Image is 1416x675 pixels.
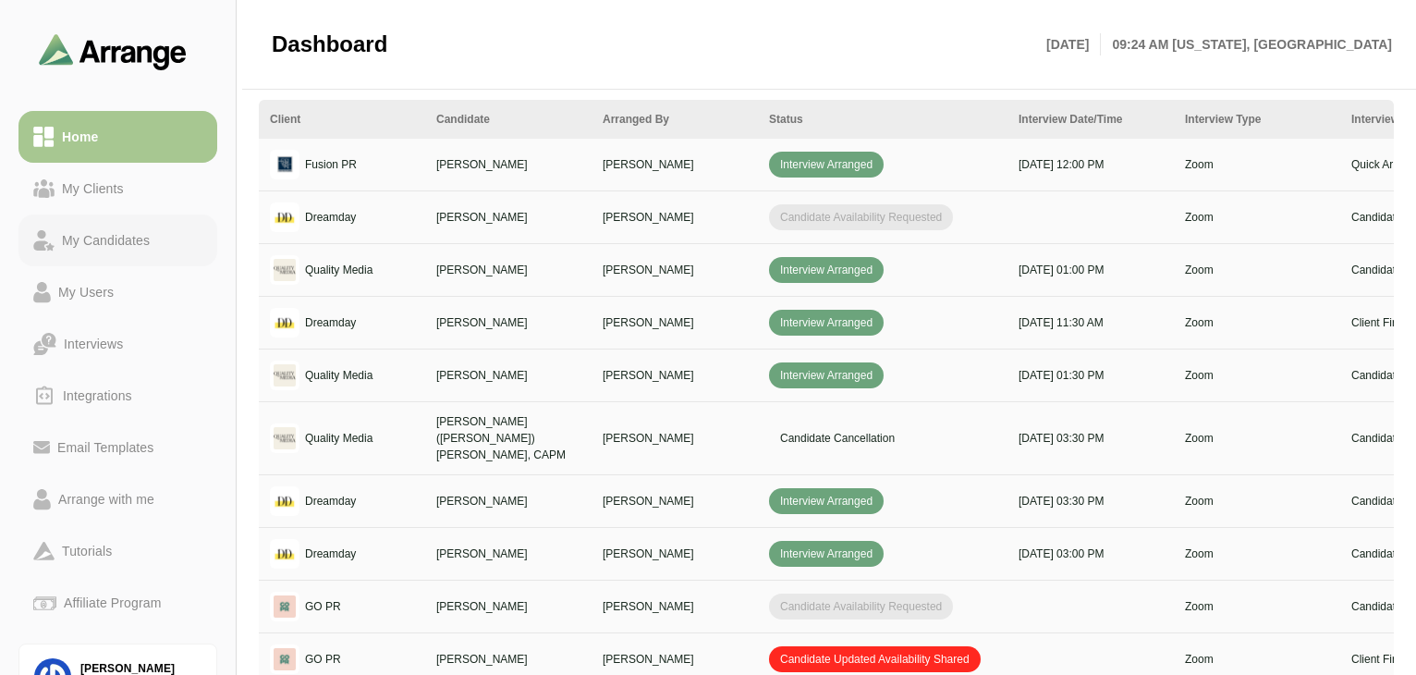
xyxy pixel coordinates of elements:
p: Zoom [1185,493,1329,509]
p: Zoom [1185,314,1329,331]
p: [DATE] [1046,33,1101,55]
p: [DATE] 03:30 PM [1019,430,1163,447]
p: Zoom [1185,430,1329,447]
p: [PERSON_NAME] [436,209,580,226]
div: Home [55,126,105,148]
p: [DATE] 11:30 AM [1019,314,1163,331]
div: Tutorials [55,540,119,562]
p: Zoom [1185,262,1329,278]
img: logo [270,202,299,232]
span: Dashboard [272,31,387,58]
p: [PERSON_NAME] [436,546,580,562]
div: My Candidates [55,229,157,252]
p: [PERSON_NAME] [436,314,580,331]
div: Candidate [436,111,580,128]
p: [PERSON_NAME] [603,262,747,278]
p: [DATE] 03:00 PM [1019,546,1163,562]
p: Zoom [1185,546,1329,562]
img: logo [270,361,299,390]
div: Arrange with me [51,488,162,510]
img: logo [270,150,299,179]
p: [PERSON_NAME] [603,430,747,447]
img: logo [270,308,299,337]
div: Status [769,111,996,128]
p: [PERSON_NAME] [436,493,580,509]
p: [PERSON_NAME] [603,546,747,562]
p: [DATE] 12:00 PM [1019,156,1163,173]
p: [PERSON_NAME] [436,367,580,384]
a: Tutorials [18,525,217,577]
p: GO PR [305,598,341,615]
a: Arrange with me [18,473,217,525]
div: Interview Type [1185,111,1329,128]
p: [DATE] 01:30 PM [1019,367,1163,384]
span: Candidate Cancellation [769,425,906,451]
p: [PERSON_NAME] [603,314,747,331]
span: Candidate Availability Requested [769,204,953,230]
span: Interview Arranged [769,362,884,388]
p: Dreamday [305,546,356,562]
div: My Clients [55,178,131,200]
a: Affiliate Program [18,577,217,629]
p: [PERSON_NAME] [603,598,747,615]
p: Zoom [1185,209,1329,226]
p: [PERSON_NAME] [436,262,580,278]
img: logo [270,423,299,453]
div: Client [270,111,414,128]
p: [PERSON_NAME] [436,598,580,615]
p: [DATE] 01:00 PM [1019,262,1163,278]
img: logo [270,592,299,621]
a: Home [18,111,217,163]
img: logo [270,644,299,674]
img: logo [270,255,299,285]
p: Quality Media [305,262,372,278]
a: Email Templates [18,422,217,473]
div: Affiliate Program [56,592,168,614]
p: Zoom [1185,598,1329,615]
p: Dreamday [305,314,356,331]
p: [PERSON_NAME] [603,367,747,384]
img: arrangeai-name-small-logo.4d2b8aee.svg [39,33,187,69]
a: My Users [18,266,217,318]
a: Integrations [18,370,217,422]
p: Quality Media [305,430,372,447]
img: logo [270,486,299,516]
p: Quality Media [305,367,372,384]
a: My Clients [18,163,217,215]
p: GO PR [305,651,341,668]
span: Interview Arranged [769,152,884,178]
span: Candidate Updated Availability Shared [769,646,981,672]
p: Zoom [1185,367,1329,384]
p: Zoom [1185,651,1329,668]
p: [PERSON_NAME] [603,156,747,173]
div: Interviews [56,333,130,355]
span: Candidate Availability Requested [769,594,953,620]
p: [PERSON_NAME] [603,493,747,509]
p: [PERSON_NAME] [436,651,580,668]
p: [PERSON_NAME] [436,156,580,173]
p: [DATE] 03:30 PM [1019,493,1163,509]
span: Interview Arranged [769,310,884,336]
div: Integrations [55,385,140,407]
p: Zoom [1185,156,1329,173]
p: Dreamday [305,493,356,509]
p: [PERSON_NAME] [603,209,747,226]
div: My Users [51,281,121,303]
p: Dreamday [305,209,356,226]
p: Fusion PR [305,156,357,173]
span: Interview Arranged [769,257,884,283]
div: Email Templates [50,436,161,459]
a: Interviews [18,318,217,370]
p: 09:24 AM [US_STATE], [GEOGRAPHIC_DATA] [1101,33,1392,55]
a: My Candidates [18,215,217,266]
span: Interview Arranged [769,488,884,514]
span: Interview Arranged [769,541,884,567]
img: logo [270,539,299,569]
p: [PERSON_NAME] [603,651,747,668]
div: Interview Date/Time [1019,111,1163,128]
p: [PERSON_NAME] ([PERSON_NAME]) [PERSON_NAME], CAPM [436,413,580,463]
div: Arranged By [603,111,747,128]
